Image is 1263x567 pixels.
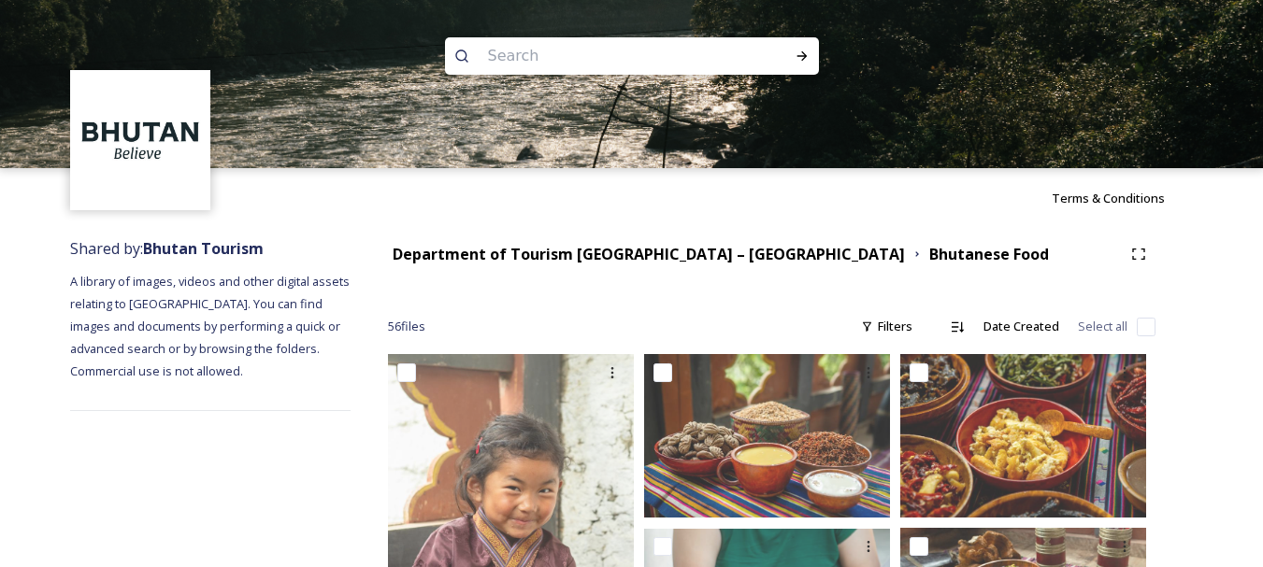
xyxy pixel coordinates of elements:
[1052,190,1165,206] span: Terms & Conditions
[1052,187,1193,209] a: Terms & Conditions
[143,238,264,259] strong: Bhutan Tourism
[900,354,1146,517] img: Bumdeling 090723 by Amp Sripimanwat-9.jpg
[393,244,905,264] strong: Department of Tourism [GEOGRAPHIC_DATA] – [GEOGRAPHIC_DATA]
[70,238,264,259] span: Shared by:
[852,308,922,345] div: Filters
[974,308,1069,345] div: Date Created
[929,244,1049,264] strong: Bhutanese Food
[479,35,735,77] input: Search
[73,73,208,208] img: BT_Logo_BB_Lockup_CMYK_High%2520Res.jpg
[644,354,890,517] img: Bumdeling 090723 by Amp Sripimanwat-19.jpg
[388,318,425,335] span: 56 file s
[70,273,352,379] span: A library of images, videos and other digital assets relating to [GEOGRAPHIC_DATA]. You can find ...
[1078,318,1127,335] span: Select all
